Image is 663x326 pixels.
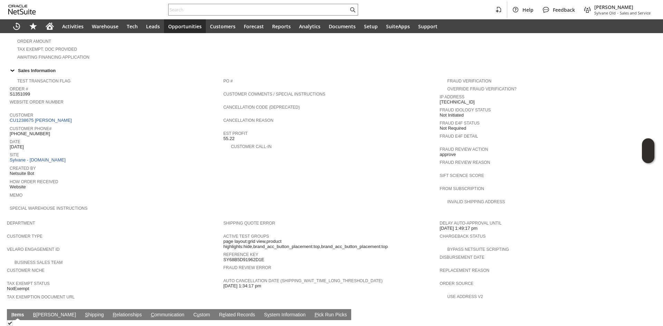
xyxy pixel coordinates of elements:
a: Awaiting Financing Application [17,55,89,60]
svg: Search [348,6,357,14]
span: approve [440,152,456,157]
span: I [11,312,13,317]
input: Search [169,6,348,14]
span: Forecast [244,23,264,30]
a: Support [414,19,442,33]
a: Cancellation Reason [223,118,273,123]
a: Tax Exempt. Doc Provided [17,47,77,52]
span: Help [522,7,534,13]
a: Disbursement Date [440,255,484,260]
span: u [197,312,200,317]
a: Tech [123,19,142,33]
a: Delay Auto-Approval Until [440,221,501,226]
a: System Information [262,312,307,318]
a: Auto Cancellation Date (shipping_wait_time_long_threshold_date) [223,278,383,283]
a: From Subscription [440,186,484,191]
a: Analytics [295,19,325,33]
a: Customer Type [7,234,42,239]
a: IP Address [440,95,464,99]
span: S [85,312,88,317]
a: Date [10,139,20,144]
a: Invalid Shipping Address [447,199,505,204]
span: Not Initiated [440,112,463,118]
span: Leads [146,23,160,30]
a: Customer Niche [7,268,45,273]
a: Replacement reason [440,268,489,273]
a: Shipping [83,312,106,318]
svg: Home [46,22,54,30]
a: Custom [192,312,212,318]
svg: Shortcuts [29,22,37,30]
a: Forecast [240,19,268,33]
a: Bypass NetSuite Scripting [447,247,509,252]
span: Feedback [553,7,575,13]
a: Fraud Review Error [223,265,271,270]
div: Shortcuts [25,19,41,33]
span: SuiteApps [386,23,410,30]
span: S1351099 [10,91,30,97]
span: Support [418,23,438,30]
span: y [267,312,270,317]
span: [DATE] 1:49:17 pm [440,226,478,231]
span: 55.22 [223,136,235,141]
span: Opportunities [168,23,202,30]
a: Setup [360,19,382,33]
a: Test Transaction Flag [17,79,70,83]
a: Fraud Verification [447,79,491,83]
a: Opportunities [164,19,206,33]
span: Setup [364,23,378,30]
a: Override Fraud Verification? [447,87,516,91]
span: C [151,312,154,317]
a: Fraud Review Reason [440,160,490,165]
a: Activities [58,19,88,33]
a: Department [7,221,35,226]
a: Active Test Groups [223,234,269,239]
a: Website Order Number [10,100,64,105]
a: Relationships [111,312,144,318]
a: Warehouse [88,19,123,33]
span: [PHONE_NUMBER] [10,131,50,137]
a: How Order Received [10,179,58,184]
a: Customer Phone# [10,126,51,131]
span: [PERSON_NAME] [594,4,651,10]
a: Documents [325,19,360,33]
a: PO # [223,79,233,83]
a: CU1238675 [PERSON_NAME] [10,118,74,123]
a: Fraud E4F Status [440,121,480,126]
a: Fraud Review Action [440,147,488,152]
td: Sales Information [7,66,656,75]
span: Website [10,184,26,190]
img: Checked [7,320,13,326]
a: Customer [10,113,33,118]
a: Special Warehouse Instructions [10,206,87,211]
span: [DATE] 1:34:17 pm [223,283,261,289]
a: Business Sales Team [15,260,63,265]
a: Velaro Engagement ID [7,247,59,252]
a: Customer Call-in [231,144,272,149]
svg: logo [8,5,36,14]
span: - [617,10,618,16]
a: Pick Run Picks [313,312,348,318]
a: Site [10,152,19,157]
a: Est Profit [223,131,248,136]
span: Sales and Service [620,10,651,16]
a: Tax Exemption Document URL [7,295,75,299]
a: Chargeback Status [440,234,486,239]
a: Tax Exempt Status [7,281,50,286]
a: Reports [268,19,295,33]
span: page layout:grid view,product highlights:hide,brand_acc_button_placement:top,brand_acc_button_pla... [223,239,436,249]
span: R [113,312,116,317]
span: Not Required [440,126,466,131]
span: [TECHNICAL_ID] [440,99,474,105]
a: Fraud Idology Status [440,108,491,112]
span: Analytics [299,23,320,30]
span: Warehouse [92,23,118,30]
a: Customer Comments / Special Instructions [223,92,325,97]
a: Unrolled view on [644,310,652,319]
div: Sales Information [7,66,653,75]
span: Customers [210,23,236,30]
span: NotExempt [7,286,29,292]
a: Use Address V2 [447,294,483,299]
a: Customers [206,19,240,33]
a: Communication [149,312,186,318]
